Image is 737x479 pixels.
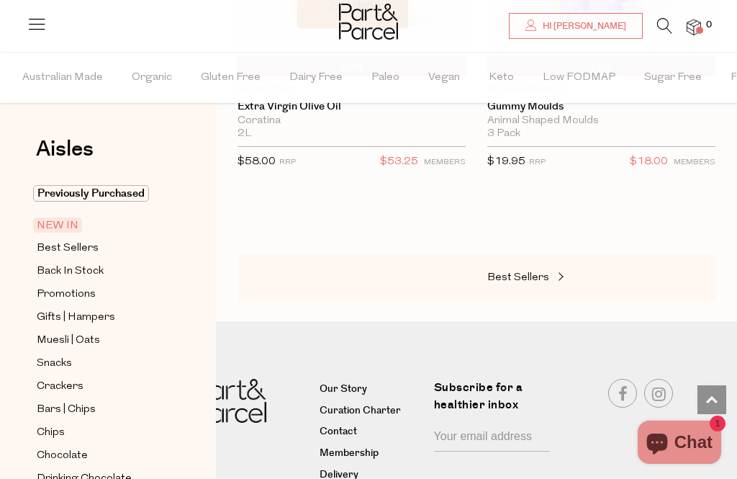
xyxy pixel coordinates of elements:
span: Dairy Free [289,53,343,103]
span: Chocolate [37,447,88,465]
span: Sugar Free [644,53,702,103]
div: Coratina [238,115,466,127]
span: Best Sellers [37,240,99,257]
a: Hi [PERSON_NAME] [509,13,643,39]
span: $18.00 [630,153,668,171]
img: Part&Parcel [339,4,398,40]
small: MEMBERS [674,158,715,166]
small: MEMBERS [424,158,466,166]
span: Snacks [37,355,72,372]
small: RRP [279,158,296,166]
span: 2L [238,127,252,140]
span: $58.00 [238,156,276,167]
span: Keto [489,53,514,103]
a: Snacks [37,354,168,372]
a: Best Sellers [487,269,631,287]
span: NEW IN [33,218,82,233]
span: $53.25 [380,153,418,171]
a: 0 [687,19,701,35]
span: Paleo [371,53,399,103]
span: 0 [702,19,715,32]
a: Membership [320,445,423,462]
a: Muesli | Oats [37,331,168,349]
a: Gummy Moulds [487,100,715,113]
a: Bars | Chips [37,400,168,418]
a: NEW IN [37,217,168,234]
span: Chips [37,424,65,442]
a: Best Sellers [37,239,168,257]
a: Crackers [37,377,168,395]
span: $19.95 [487,156,525,167]
span: Gluten Free [201,53,261,103]
a: Chocolate [37,447,168,465]
a: Gifts | Hampers [37,308,168,326]
span: 3 Pack [487,127,520,140]
span: Muesli | Oats [37,332,100,349]
span: Aisles [36,133,94,165]
span: Australian Made [22,53,103,103]
a: Curation Charter [320,403,423,420]
a: Our Story [320,381,423,398]
a: Aisles [36,138,94,174]
span: Gifts | Hampers [37,309,115,326]
img: Part&Parcel [194,379,266,423]
inbox-online-store-chat: Shopify online store chat [633,421,725,467]
span: Organic [132,53,172,103]
a: Extra Virgin Olive Oil [238,100,466,113]
a: Back In Stock [37,262,168,280]
a: Previously Purchased [37,185,168,202]
span: Previously Purchased [33,185,149,202]
input: Your email address [434,424,551,452]
small: RRP [529,158,546,166]
a: Contact [320,424,423,441]
a: Chips [37,424,168,442]
div: Animal Shaped Moulds [487,115,715,127]
span: Hi [PERSON_NAME] [539,20,626,32]
span: Crackers [37,378,83,395]
span: Vegan [428,53,460,103]
span: Promotions [37,286,96,303]
span: Bars | Chips [37,401,96,418]
label: Subscribe for a healthier inbox [434,379,559,424]
a: Promotions [37,285,168,303]
span: Low FODMAP [543,53,615,103]
span: Best Sellers [487,272,549,283]
span: Back In Stock [37,263,104,280]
